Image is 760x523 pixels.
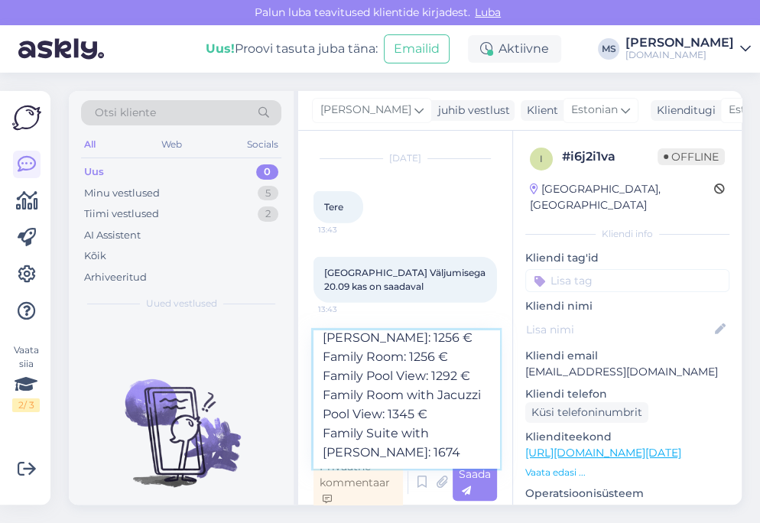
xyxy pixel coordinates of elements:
[521,102,558,119] div: Klient
[318,304,375,315] span: 13:43
[12,398,40,412] div: 2 / 3
[525,402,648,423] div: Küsi telefoninumbrit
[525,386,729,402] p: Kliendi telefon
[625,37,751,61] a: [PERSON_NAME][DOMAIN_NAME]
[525,250,729,266] p: Kliendi tag'id
[651,102,716,119] div: Klienditugi
[468,35,561,63] div: Aktiivne
[12,103,41,132] img: Askly Logo
[12,343,40,412] div: Vaata siia
[324,201,343,213] span: Tere
[525,502,729,518] p: iPhone OS 18.5
[81,135,99,154] div: All
[84,206,159,222] div: Tiimi vestlused
[84,249,106,264] div: Kõik
[313,151,497,165] div: [DATE]
[525,446,681,460] a: [URL][DOMAIN_NAME][DATE]
[525,364,729,380] p: [EMAIL_ADDRESS][DOMAIN_NAME]
[320,102,411,119] span: [PERSON_NAME]
[244,135,281,154] div: Socials
[571,102,618,119] span: Estonian
[146,297,217,310] span: Uued vestlused
[625,37,734,49] div: [PERSON_NAME]
[84,270,147,285] div: Arhiveeritud
[525,429,729,445] p: Klienditeekond
[313,330,499,468] textarea: Hinnad 2-le täiskasvanule ja 15-aastasele lapsele kokku on: Deluxe Room: 1113 € Deluxe Lagoon: 11...
[525,269,729,292] input: Lisa tag
[256,164,278,180] div: 0
[158,135,185,154] div: Web
[84,164,104,180] div: Uus
[258,206,278,222] div: 2
[530,181,714,213] div: [GEOGRAPHIC_DATA], [GEOGRAPHIC_DATA]
[470,5,505,19] span: Luba
[540,153,543,164] span: i
[525,348,729,364] p: Kliendi email
[384,34,450,63] button: Emailid
[562,148,658,166] div: # i6j2i1va
[69,352,294,489] img: No chats
[598,38,619,60] div: MS
[258,186,278,201] div: 5
[625,49,734,61] div: [DOMAIN_NAME]
[525,466,729,479] p: Vaata edasi ...
[324,267,488,292] span: [GEOGRAPHIC_DATA] Väljumisega 20.09 kas on saadaval
[95,105,156,121] span: Otsi kliente
[84,228,141,243] div: AI Assistent
[526,321,712,338] input: Lisa nimi
[206,41,235,56] b: Uus!
[84,186,160,201] div: Minu vestlused
[318,224,375,236] span: 13:43
[103,503,260,519] p: Uued vestlused tulevad siia.
[206,40,378,58] div: Proovi tasuta juba täna:
[525,486,729,502] p: Operatsioonisüsteem
[313,456,403,509] div: Privaatne kommentaar
[658,148,725,165] span: Offline
[525,227,729,241] div: Kliendi info
[525,298,729,314] p: Kliendi nimi
[432,102,510,119] div: juhib vestlust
